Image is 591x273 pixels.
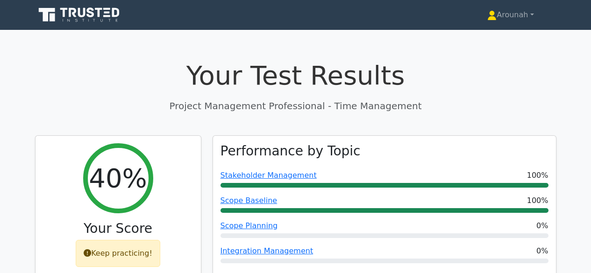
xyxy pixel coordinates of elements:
h3: Performance by Topic [221,143,361,159]
a: Stakeholder Management [221,171,317,180]
a: Scope Planning [221,221,278,230]
div: Keep practicing! [76,240,160,267]
p: Project Management Professional - Time Management [35,99,556,113]
h3: Your Score [43,221,193,237]
h1: Your Test Results [35,60,556,91]
span: 100% [527,195,548,206]
span: 0% [536,245,548,257]
a: Arounah [465,6,556,24]
span: 0% [536,220,548,231]
a: Scope Baseline [221,196,278,205]
span: 100% [527,170,548,181]
h2: 40% [89,162,147,194]
a: Integration Management [221,246,313,255]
